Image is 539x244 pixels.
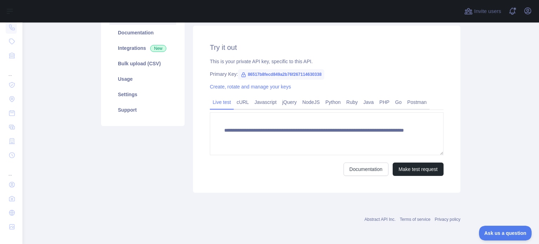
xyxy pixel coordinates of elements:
button: Make test request [393,163,444,176]
div: ... [6,63,17,77]
h2: Try it out [210,42,444,52]
a: Javascript [252,97,279,108]
span: 86517b8fecd849a2b76f267114630338 [238,69,324,80]
a: cURL [234,97,252,108]
a: Documentation [344,163,388,176]
a: jQuery [279,97,299,108]
span: New [150,45,166,52]
div: This is your private API key, specific to this API. [210,58,444,65]
a: Terms of service [400,217,430,222]
a: Live test [210,97,234,108]
a: Python [322,97,344,108]
a: Support [109,102,176,118]
a: Bulk upload (CSV) [109,56,176,71]
div: ... [6,163,17,177]
button: Invite users [463,6,503,17]
a: Create, rotate and manage your keys [210,84,291,90]
a: Postman [405,97,430,108]
a: Integrations New [109,40,176,56]
a: Privacy policy [435,217,460,222]
a: NodeJS [299,97,322,108]
a: Documentation [109,25,176,40]
a: Abstract API Inc. [365,217,396,222]
span: Invite users [474,7,501,15]
div: Primary Key: [210,71,444,78]
a: Java [361,97,377,108]
iframe: Toggle Customer Support [479,226,532,240]
a: Settings [109,87,176,102]
a: Usage [109,71,176,87]
a: PHP [377,97,392,108]
a: Ruby [344,97,361,108]
a: Go [392,97,405,108]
